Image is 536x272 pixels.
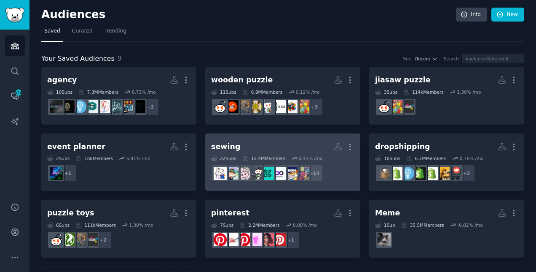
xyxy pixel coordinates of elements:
img: somethingimade [237,167,250,180]
input: Audience/Subreddit [462,54,524,63]
img: agency [50,100,63,113]
img: WoodenPuzzleClub [73,233,86,246]
img: DropshippingST [425,167,438,180]
a: Meme1Sub35.5MMembers-0.02% /momemes [369,200,524,258]
span: Trending [105,27,126,35]
img: dropship [378,167,391,180]
img: crafts [249,167,262,180]
a: agency10Subs7.3MMembers0.73% /mo+2AiForSmallBusinessSmallBusinessOwnersSmallBusinessSellersSmallB... [41,67,196,125]
div: 7.3M Members [78,89,118,95]
div: 0.70 % /mo [460,155,484,161]
div: + 2 [94,231,112,249]
img: toys [284,100,297,113]
a: Info [456,8,487,22]
a: pinterest7Subs2.2MMembers0.00% /mo+1PinterestCreatorsim14andthisisdeepnotliketheothergirlsPintere... [205,200,360,258]
div: 114k Members [403,89,444,95]
div: 7 Sub s [211,222,233,228]
img: PinterestCreators [273,233,286,246]
div: 6 Sub s [47,222,70,228]
img: Puzzlexchange [389,100,402,113]
div: puzzle toys [47,208,94,218]
img: GummySearch logo [5,8,24,22]
img: Dropshipping_Guide [389,167,402,180]
img: joannfabrics [261,167,274,180]
div: 10 Sub s [47,89,72,95]
div: + 14 [306,164,323,182]
a: 149 [5,86,25,106]
img: MonopolyGoTrading [225,167,239,180]
img: memes [378,233,391,246]
span: 149 [15,90,22,95]
div: -0.02 % /mo [457,222,483,228]
div: + 3 [458,164,475,182]
img: Pinterest [214,233,227,246]
img: Cubers [261,100,274,113]
img: FabricSwap [296,167,309,180]
a: dropshipping10Subs6.1MMembers0.70% /mo+3ecommerceChinaDropshipDropshippingSTDropshippingHacksEntr... [369,133,524,191]
img: myog [214,167,227,180]
img: Jigsaw [401,100,414,113]
div: + 3 [306,98,323,116]
a: sewing22Subs12.4MMembers0.45% /mo+14FabricSwapMakeNewFriendsHeremonopolygo_fairtradejoannfabricsc... [205,133,360,191]
div: 10 Sub s [375,155,400,161]
img: AiForSmallBusiness [132,100,145,113]
div: dropshipping [375,141,430,152]
img: Jigsawpuzzles [50,233,63,246]
div: + 2 [142,98,159,116]
div: event planner [47,141,105,152]
div: 2.2M Members [239,222,279,228]
div: 1.30 % /mo [457,89,481,95]
a: event planner2Subs18kMembers6.91% /mo+1EventProduction [41,133,196,191]
img: NkDpuzzle [273,100,286,113]
div: 6.9M Members [242,89,282,95]
div: 3 Sub s [375,89,397,95]
div: 6.91 % /mo [126,155,150,161]
span: 9 [118,54,122,63]
div: 35.5M Members [401,222,444,228]
div: 22 Sub s [211,155,236,161]
div: wooden puzzle [211,75,273,85]
span: Curated [72,27,93,35]
div: 0.45 % /mo [298,155,322,161]
a: New [491,8,524,22]
div: Sort [403,56,413,62]
div: Search [444,56,459,62]
div: sewing [211,141,240,152]
span: Saved [44,27,60,35]
img: ChinaDropship [437,167,450,180]
img: Jigsaw [85,233,98,246]
div: 1 Sub [375,222,395,228]
img: PinterestAdvertising [237,233,250,246]
img: WoodenPuzzleClub [237,100,250,113]
div: 18k Members [75,155,113,161]
img: small_business_ideas [85,100,98,113]
img: OnlnMarketingAgency [62,100,75,113]
div: Meme [375,208,400,218]
a: Saved [41,24,63,42]
img: SmallBusinessCanada [97,100,110,113]
div: 6.1M Members [406,155,446,161]
div: + 1 [59,164,77,182]
span: Your Saved Audiences [41,54,115,64]
img: SmallBusinessOwners [121,100,134,113]
a: jiasaw puzzle3Subs114kMembers1.30% /moJigsawPuzzlexchangeJigsawpuzzles [369,67,524,125]
img: ReversePinterest [225,233,239,246]
div: agency [47,75,77,85]
div: 0.00 % /mo [293,222,317,228]
img: woodcraft [62,233,75,246]
div: 0.73 % /mo [132,89,156,95]
div: jiasaw puzzle [375,75,431,85]
img: ecommerce [448,167,461,180]
a: Trending [102,24,129,42]
img: im14andthisisdeep [261,233,274,246]
a: puzzle toys6Subs111kMembers1.30% /mo+2JigsawWoodenPuzzleClubwoodcraftJigsawpuzzles [41,200,196,258]
div: 0.12 % /mo [296,89,320,95]
img: monopolygo_fairtrade [273,167,286,180]
img: EventProduction [50,167,63,180]
img: woodworking [225,100,239,113]
div: 111k Members [75,222,116,228]
div: 2 Sub s [47,155,70,161]
div: 12.4M Members [242,155,285,161]
a: wooden puzzle11Subs6.9MMembers0.12% /mo+3PuzzlexchangetoysNkDpuzzleCuberspuzzlesWoodenPuzzleClubw... [205,67,360,125]
img: Entrepreneur [73,100,86,113]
